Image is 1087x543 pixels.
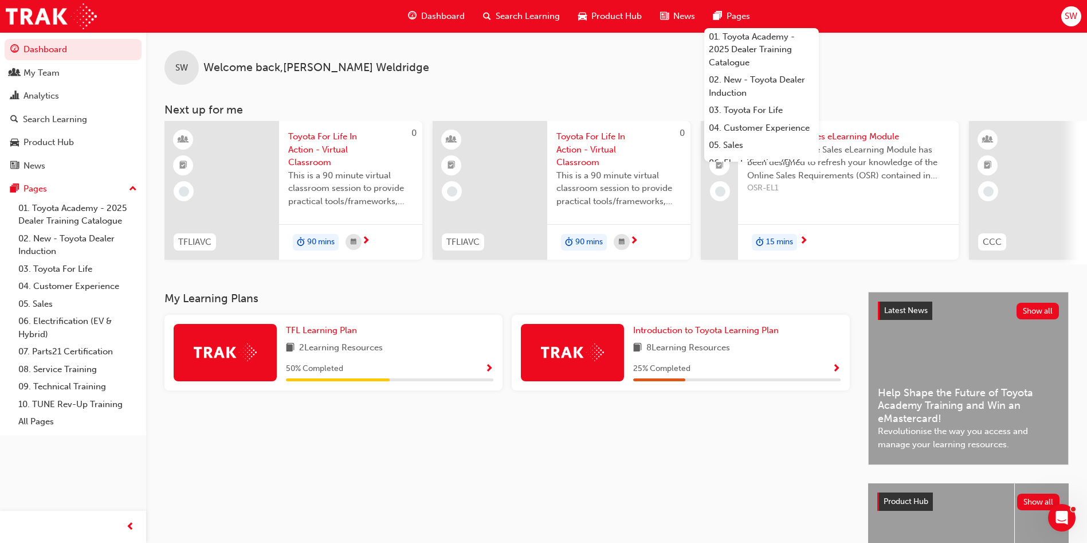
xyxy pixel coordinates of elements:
span: book-icon [286,341,295,356]
span: News [673,10,695,23]
a: 01. Toyota Academy - 2025 Dealer Training Catalogue [704,28,819,72]
span: up-icon [129,182,137,197]
a: 05. Sales [704,136,819,154]
span: news-icon [10,161,19,171]
a: 04. Customer Experience [14,278,142,295]
span: Latest News [884,306,928,315]
div: Search Learning [23,113,87,126]
span: search-icon [10,115,18,125]
a: 05. Sales [14,295,142,313]
span: TFLIAVC [446,236,480,249]
img: Trak [541,343,604,361]
a: Product Hub [5,132,142,153]
span: duration-icon [297,235,305,250]
span: Pages [727,10,750,23]
span: Toyota Online Sales eLearning Module [747,130,949,143]
h3: My Learning Plans [164,292,850,305]
button: Show all [1017,303,1059,319]
span: booktick-icon [984,158,992,173]
span: Search Learning [496,10,560,23]
a: Search Learning [5,109,142,130]
span: SW [1065,10,1077,23]
a: TFL Learning Plan [286,324,362,337]
a: pages-iconPages [704,5,759,28]
span: car-icon [10,138,19,148]
span: calendar-icon [619,235,625,249]
a: 08. Service Training [14,361,142,378]
a: Latest NewsShow allHelp Shape the Future of Toyota Academy Training and Win an eMastercard!Revolu... [868,292,1069,465]
div: Product Hub [23,136,74,149]
div: Pages [23,182,47,196]
span: booktick-icon [716,158,724,173]
span: Toyota For Life In Action - Virtual Classroom [556,130,681,169]
span: duration-icon [565,235,573,250]
a: Introduction to Toyota Learning Plan [633,324,783,337]
img: Trak [194,343,257,361]
span: OSR-EL1 [747,182,949,195]
span: This is a 90 minute virtual classroom session to provide practical tools/frameworks, behaviours a... [288,169,413,208]
iframe: Intercom live chat [1048,504,1076,532]
span: booktick-icon [179,158,187,173]
a: 04. Customer Experience [704,119,819,137]
span: learningRecordVerb_NONE-icon [447,186,457,197]
a: Analytics [5,85,142,107]
span: 25 % Completed [633,362,690,376]
a: search-iconSearch Learning [474,5,569,28]
a: 03. Toyota For Life [14,260,142,278]
span: 90 mins [575,236,603,249]
span: pages-icon [10,184,19,194]
span: prev-icon [126,520,135,534]
span: 2 Learning Resources [299,341,383,356]
span: SW [175,61,188,75]
span: Introduction to Toyota Learning Plan [633,325,779,335]
span: Show Progress [832,364,841,374]
span: next-icon [799,236,808,247]
span: CCC [983,236,1002,249]
button: Show Progress [832,362,841,376]
a: Toyota Online Sales eLearning ModuleThe Toyota Online Sales eLearning Module has been designed to... [701,121,959,260]
h3: Next up for me [146,103,1087,116]
span: learningResourceType_INSTRUCTOR_LED-icon [448,132,456,147]
span: TFL Learning Plan [286,325,357,335]
a: news-iconNews [651,5,704,28]
a: All Pages [14,413,142,431]
button: Show all [1017,494,1060,510]
a: 06. Electrification (EV & Hybrid) [14,312,142,343]
a: Latest NewsShow all [878,302,1059,320]
span: next-icon [630,236,638,247]
a: News [5,155,142,177]
span: Revolutionise the way you access and manage your learning resources. [878,425,1059,451]
a: 0TFLIAVCToyota For Life In Action - Virtual ClassroomThis is a 90 minute virtual classroom sessio... [433,121,690,260]
img: Trak [6,3,97,29]
a: 07. Parts21 Certification [14,343,142,361]
span: learningRecordVerb_NONE-icon [179,186,189,197]
span: guage-icon [10,45,19,55]
span: 50 % Completed [286,362,343,376]
a: 01. Toyota Academy - 2025 Dealer Training Catalogue [14,200,142,230]
span: Toyota For Life In Action - Virtual Classroom [288,130,413,169]
span: Product Hub [884,497,928,506]
a: 06. Electrification (EV & Hybrid) [704,154,819,185]
a: car-iconProduct Hub [569,5,651,28]
span: 0 [411,128,417,138]
span: Show Progress [485,364,493,374]
a: 02. New - Toyota Dealer Induction [14,230,142,260]
a: 03. Toyota For Life [704,101,819,119]
span: book-icon [633,341,642,356]
button: SW [1061,6,1081,26]
div: News [23,159,45,173]
a: guage-iconDashboard [399,5,474,28]
span: Dashboard [421,10,465,23]
button: DashboardMy TeamAnalyticsSearch LearningProduct HubNews [5,37,142,178]
span: Help Shape the Future of Toyota Academy Training and Win an eMastercard! [878,386,1059,425]
a: 10. TUNE Rev-Up Training [14,396,142,413]
button: Show Progress [485,362,493,376]
span: booktick-icon [448,158,456,173]
a: 0TFLIAVCToyota For Life In Action - Virtual ClassroomThis is a 90 minute virtual classroom sessio... [164,121,422,260]
a: 09. Technical Training [14,378,142,396]
div: Analytics [23,89,59,103]
a: 02. New - Toyota Dealer Induction [704,71,819,101]
span: search-icon [483,9,491,24]
div: My Team [23,67,60,80]
button: Pages [5,178,142,200]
